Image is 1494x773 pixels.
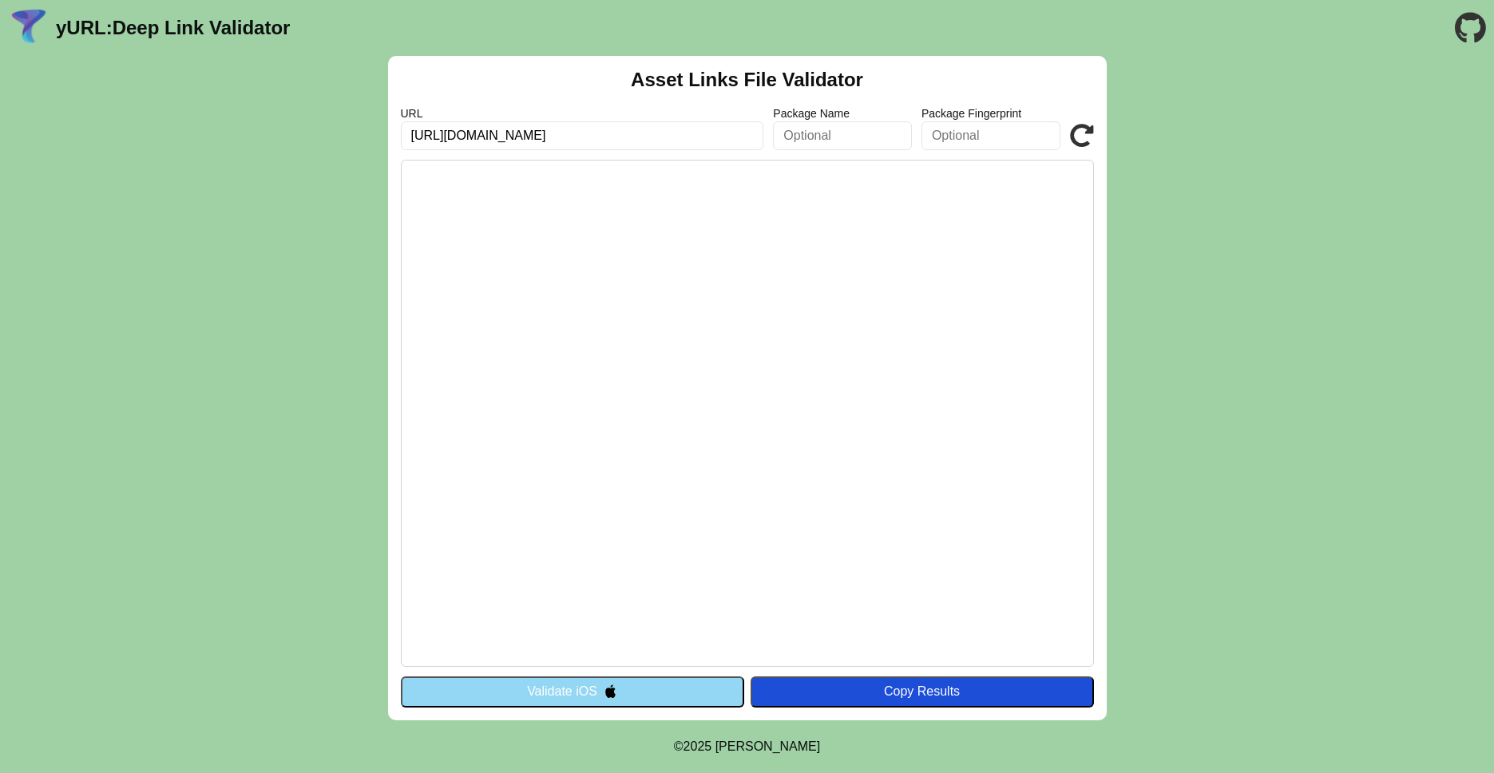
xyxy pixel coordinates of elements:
[684,739,712,753] span: 2025
[921,121,1060,150] input: Optional
[759,684,1086,699] div: Copy Results
[751,676,1094,707] button: Copy Results
[921,107,1060,120] label: Package Fingerprint
[604,684,617,698] img: appleIcon.svg
[773,121,912,150] input: Optional
[715,739,821,753] a: Michael Ibragimchayev's Personal Site
[401,676,744,707] button: Validate iOS
[8,7,50,49] img: yURL Logo
[631,69,863,91] h2: Asset Links File Validator
[674,720,820,773] footer: ©
[773,107,912,120] label: Package Name
[401,121,764,150] input: Required
[401,107,764,120] label: URL
[56,17,290,39] a: yURL:Deep Link Validator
